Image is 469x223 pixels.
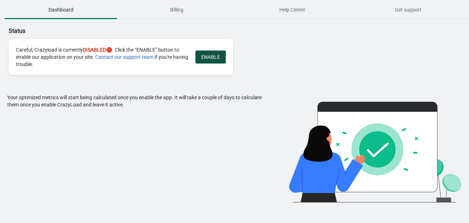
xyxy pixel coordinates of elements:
span: Help Center [236,3,349,16]
span: ENABLE [201,54,220,60]
span: DISABLED [83,47,106,53]
span: Dashboard [4,3,117,16]
button: Dashboard [3,0,119,19]
button: ENABLE [195,51,226,64]
span: Billing [120,3,233,16]
p: Status [9,27,286,35]
img: analysis-waiting-illustration-d04af50a.svg [289,94,462,202]
div: Careful, Crazyload is currently 🔴. Click the “ENABLE” button to enable our application on your si... [16,46,188,68]
span: Get support [352,3,465,16]
a: Contact our support team [95,54,153,60]
div: Your optimized metrics will start being calculated once you enable the app. It will take a couple... [7,94,266,202]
